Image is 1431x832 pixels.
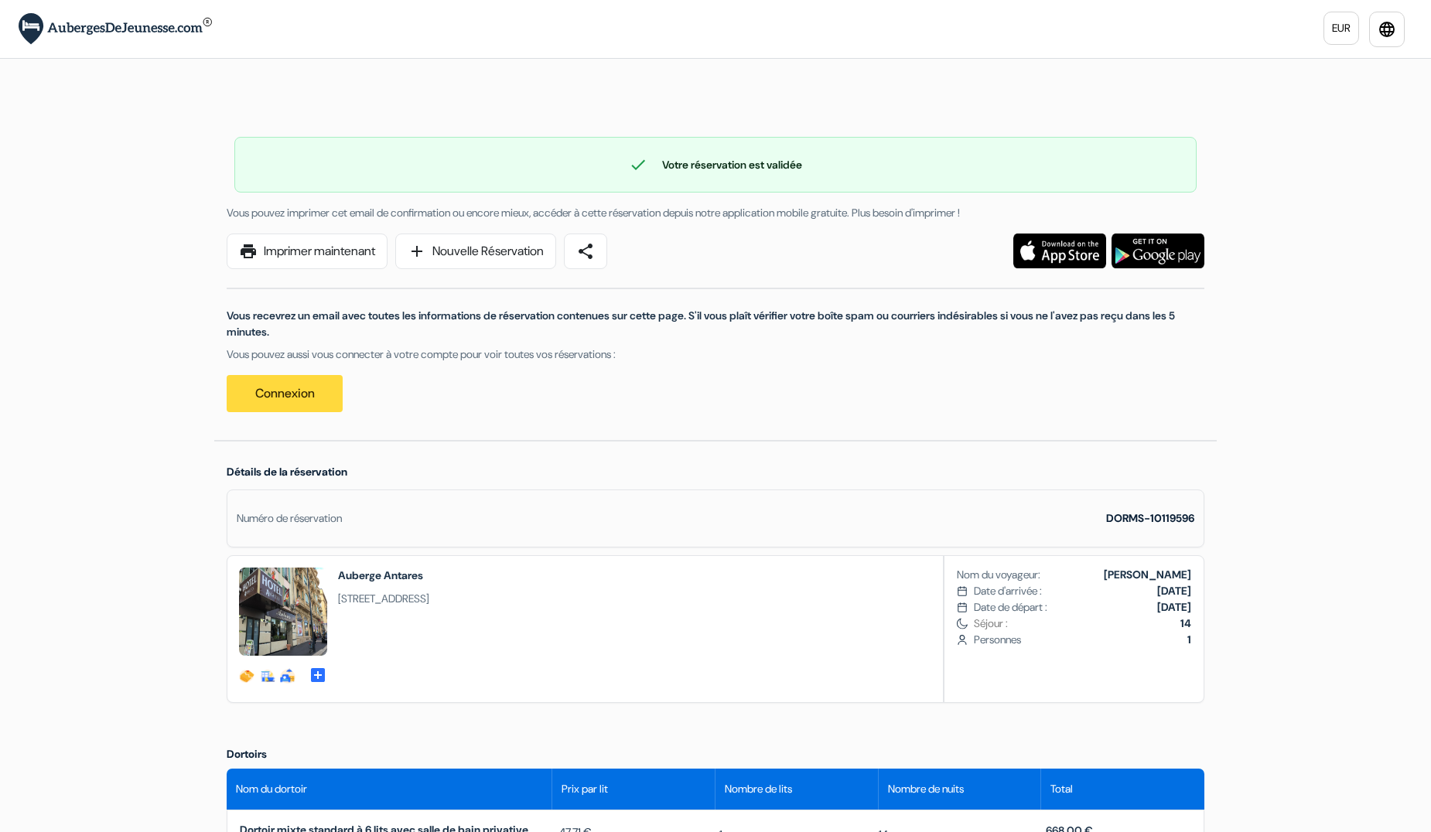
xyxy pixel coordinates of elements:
b: [PERSON_NAME] [1104,568,1191,581]
a: EUR [1323,12,1359,45]
b: [DATE] [1157,600,1191,614]
span: Séjour : [974,615,1191,632]
span: Détails de la réservation [227,465,347,479]
strong: DORMS-10119596 [1106,511,1194,525]
b: [DATE] [1157,584,1191,598]
p: Vous recevrez un email avec toutes les informations de réservation contenues sur cette page. S'il... [227,308,1204,340]
span: add [408,242,426,261]
span: Prix par lit [562,781,608,797]
span: share [576,242,595,261]
span: Total [1050,781,1073,797]
span: Nombre de lits [725,781,792,797]
span: Date de départ : [974,599,1047,615]
span: Nom du dortoir [236,781,307,797]
b: 14 [1180,616,1191,630]
a: language [1369,12,1405,47]
span: Personnes [974,632,1191,648]
b: 1 [1187,633,1191,646]
a: addNouvelle Réservation [395,234,556,269]
img: Téléchargez l'application gratuite [1013,234,1106,268]
span: Nombre de nuits [888,781,964,797]
span: print [239,242,258,261]
span: Vous pouvez imprimer cet email de confirmation ou encore mieux, accéder à cette réservation depui... [227,206,960,220]
span: Dortoirs [227,747,267,761]
span: [STREET_ADDRESS] [338,591,429,607]
img: exterior_building_9326314836149924870.JPG [239,568,327,656]
div: Votre réservation est validée [235,155,1196,174]
div: Numéro de réservation [237,510,342,527]
p: Vous pouvez aussi vous connecter à votre compte pour voir toutes vos réservations : [227,346,1204,363]
a: add_box [309,665,327,681]
img: AubergesDeJeunesse.com [19,13,212,45]
span: Date d'arrivée : [974,583,1042,599]
span: check [629,155,647,174]
i: language [1378,20,1396,39]
a: share [564,234,607,269]
span: add_box [309,666,327,681]
h2: Auberge Antares [338,568,429,583]
a: Connexion [227,375,343,412]
img: Téléchargez l'application gratuite [1112,234,1204,268]
a: printImprimer maintenant [227,234,388,269]
span: Nom du voyageur: [957,567,1040,583]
